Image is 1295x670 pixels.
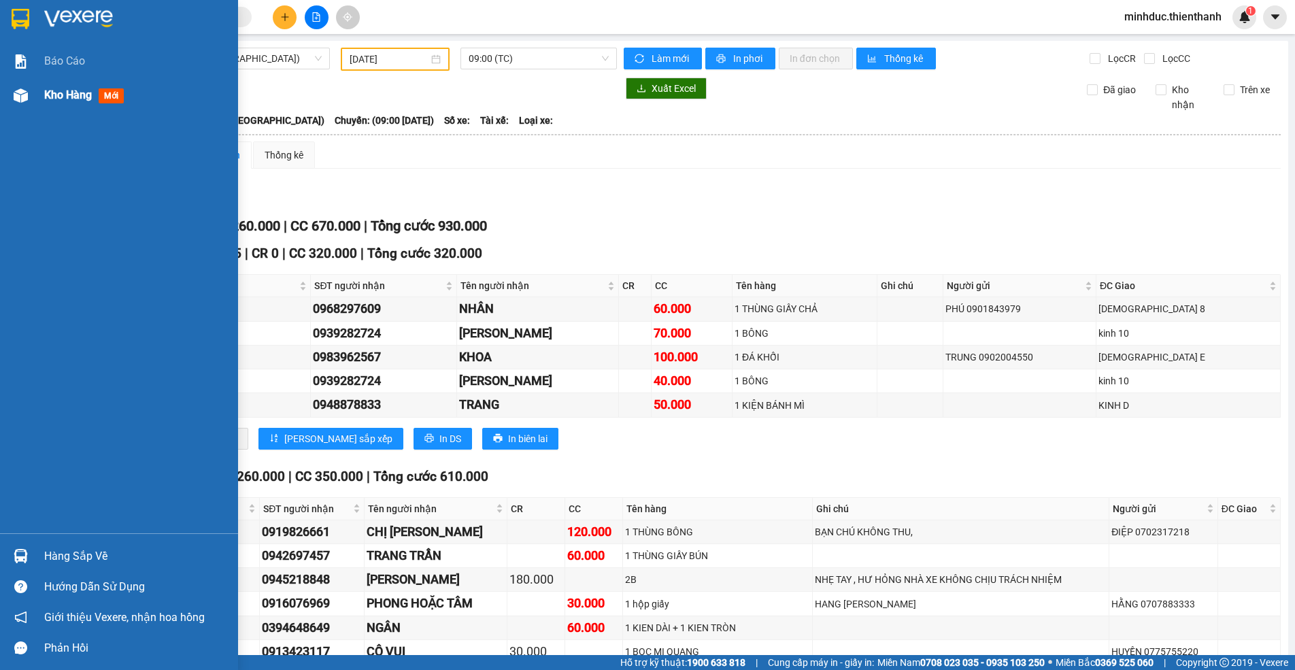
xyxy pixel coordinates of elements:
span: | [360,246,364,261]
span: Hỗ trợ kỹ thuật: [620,655,745,670]
td: 0948878833 [311,393,457,417]
div: 0942697457 [262,546,362,565]
span: download [637,84,646,95]
div: 1 THÙNG BÔNG [625,524,810,539]
span: Tổng cước 930.000 [371,218,487,234]
span: | [245,246,248,261]
div: 120.000 [567,522,620,541]
td: 0939282724 [311,369,457,393]
span: CR 260.000 [210,218,280,234]
div: 180.000 [509,570,562,589]
span: SĐT người nhận [263,501,350,516]
div: 1 THÙNG GIẤY CHẢ [735,301,875,316]
div: 1 KIEN DÀI + 1 KIEN TRÒN [625,620,810,635]
div: PHÚ 0901843979 [945,301,1094,316]
span: Trên xe [1234,82,1275,97]
td: CHỊ HUYỀN [365,520,507,544]
td: 0939282724 [311,322,457,346]
div: Hàng sắp về [44,546,228,567]
th: CR [619,275,652,297]
strong: 0369 525 060 [1095,657,1154,668]
div: Phản hồi [44,638,228,658]
div: KINH D [1098,398,1278,413]
span: | [284,218,287,234]
td: 0916076969 [260,592,365,616]
button: printerIn DS [414,428,472,450]
span: Miền Bắc [1056,655,1154,670]
div: kinh 10 [1098,326,1278,341]
button: caret-down [1263,5,1287,29]
td: ĐĂNG VÂN [457,322,619,346]
span: CC 320.000 [289,246,357,261]
span: ⚪️ [1048,660,1052,665]
div: HẰNG 0707883333 [1111,597,1215,612]
span: Tài xế: [480,113,509,128]
div: 1 THÙNG GIẤY BÚN [625,548,810,563]
span: Thống kê [884,51,925,66]
th: CC [652,275,733,297]
span: Lọc CR [1103,51,1138,66]
div: 60.000 [654,299,730,318]
span: CR 260.000 [217,469,285,484]
td: 0983962567 [311,346,457,369]
span: CC 350.000 [295,469,363,484]
span: [PERSON_NAME] sắp xếp [284,431,392,446]
div: NHÂN [459,299,616,318]
td: NGỌC HẠNH [365,568,507,592]
span: | [756,655,758,670]
span: Tên người nhận [368,501,493,516]
span: | [367,469,370,484]
span: bar-chart [867,54,879,65]
button: In đơn chọn [779,48,853,69]
div: TRUNG 0902004550 [945,350,1094,365]
span: ĐC Giao [1100,278,1266,293]
span: In phơi [733,51,764,66]
span: notification [14,611,27,624]
div: HANG [PERSON_NAME] [815,597,1107,612]
span: Loại xe: [519,113,553,128]
span: mới [99,88,124,103]
span: CC 670.000 [290,218,360,234]
span: Làm mới [652,51,691,66]
td: 0968297609 [311,297,457,321]
span: In DS [439,431,461,446]
div: 50.000 [654,395,730,414]
span: 1 [1248,6,1253,16]
span: Giới thiệu Vexere, nhận hoa hồng [44,609,205,626]
span: Xuất Excel [652,81,696,96]
span: sort-ascending [269,433,279,444]
div: Hướng dẫn sử dụng [44,577,228,597]
div: 0939282724 [313,371,454,390]
div: 30.000 [509,642,562,661]
td: 0919826661 [260,520,365,544]
span: Kho nhận [1166,82,1213,112]
span: copyright [1220,658,1229,667]
span: Tổng cước 320.000 [367,246,482,261]
button: printerIn phơi [705,48,775,69]
div: [PERSON_NAME] [459,324,616,343]
strong: 1900 633 818 [687,657,745,668]
div: BẠN CHÚ KHÔNG THU, [815,524,1107,539]
button: plus [273,5,297,29]
button: downloadXuất Excel [626,78,707,99]
span: printer [716,54,728,65]
strong: 0708 023 035 - 0935 103 250 [920,657,1045,668]
div: CÔ VUI [367,642,505,661]
th: CR [507,498,565,520]
th: Tên hàng [733,275,877,297]
span: In biên lai [508,431,548,446]
button: syncLàm mới [624,48,702,69]
div: Thống kê [265,148,303,163]
div: PHONG HOẶC TÂM [367,594,505,613]
span: Số xe: [444,113,470,128]
span: | [288,469,292,484]
span: Miền Nam [877,655,1045,670]
td: NGÂN [365,616,507,640]
button: sort-ascending[PERSON_NAME] sắp xếp [258,428,403,450]
span: question-circle [14,580,27,593]
div: 0945218848 [262,570,362,589]
img: icon-new-feature [1239,11,1251,23]
span: message [14,641,27,654]
th: Ghi chú [877,275,943,297]
div: 1 BÔNG [735,326,875,341]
